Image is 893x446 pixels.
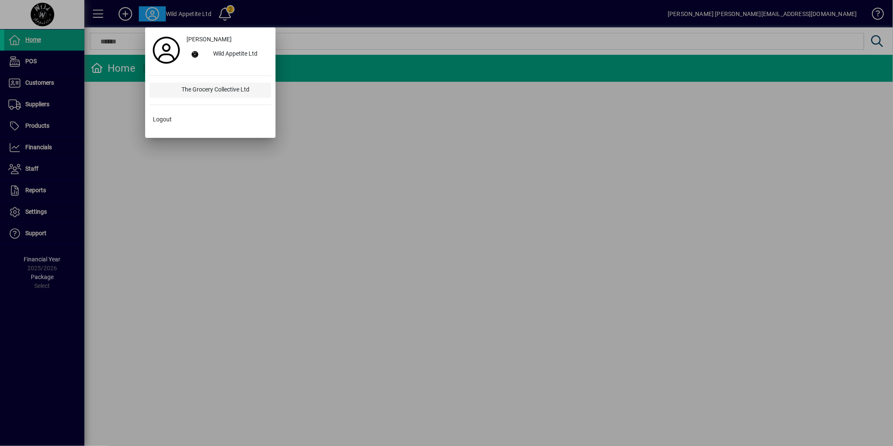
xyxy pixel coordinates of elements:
[187,35,232,44] span: [PERSON_NAME]
[175,83,271,98] div: The Grocery Collective Ltd
[207,47,271,62] div: Wild Appetite Ltd
[183,47,271,62] button: Wild Appetite Ltd
[153,115,172,124] span: Logout
[183,32,271,47] a: [PERSON_NAME]
[149,43,183,58] a: Profile
[149,112,271,127] button: Logout
[149,83,271,98] button: The Grocery Collective Ltd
